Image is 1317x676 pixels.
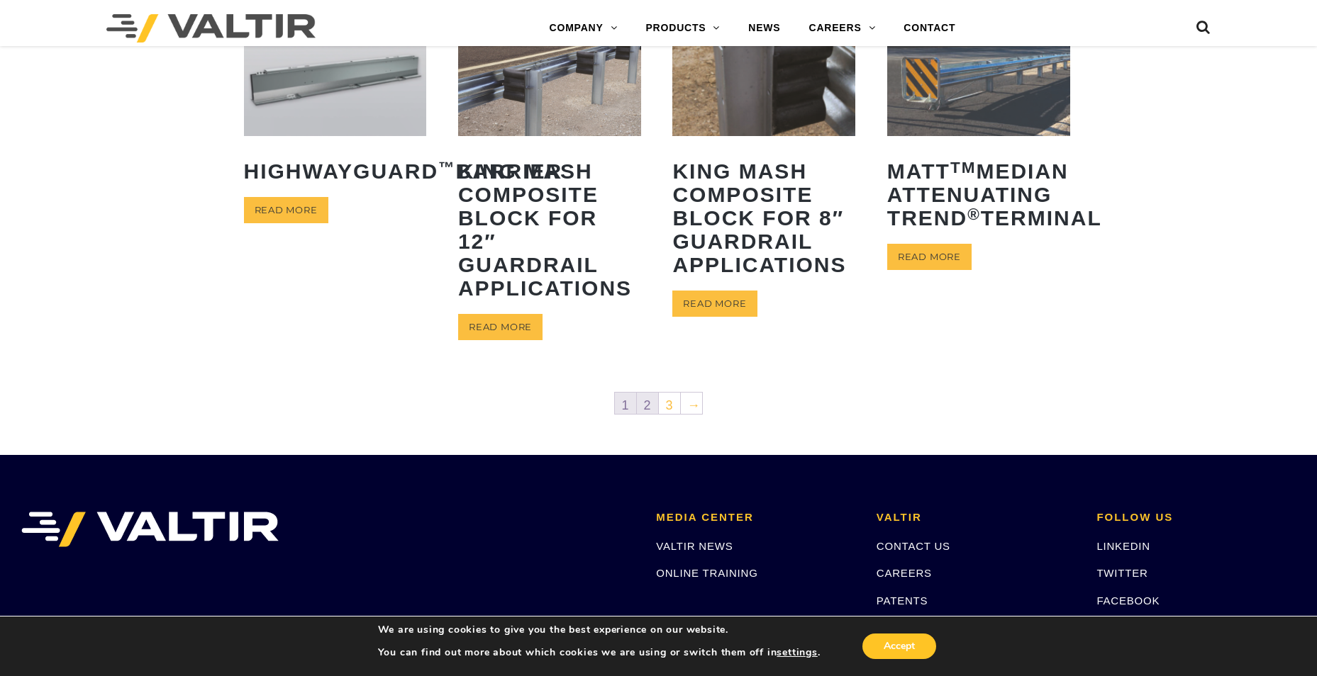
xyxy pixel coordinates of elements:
a: PATENTS [877,595,928,607]
sup: ™ [438,159,456,176]
a: King MASH Composite Block for 12″ Guardrail Applications [458,22,641,310]
h2: MATT Median Attenuating TREND Terminal [887,149,1070,240]
h2: King MASH Composite Block for 8″ Guardrail Applications [672,149,855,287]
a: 3 [659,393,680,414]
a: CONTACT US [877,540,950,552]
h2: King MASH Composite Block for 12″ Guardrail Applications [458,149,641,310]
a: Read more about “King MASH Composite Block for 12" Guardrail Applications” [458,314,543,340]
a: → [681,393,702,414]
a: Read more about “King MASH Composite Block for 8" Guardrail Applications” [672,291,757,317]
a: ONLINE TRAINING [656,567,757,579]
nav: Product Pagination [244,391,1074,419]
h2: MEDIA CENTER [656,512,855,524]
a: Read more about “HighwayGuard™ Barrier” [244,197,328,223]
p: We are using cookies to give you the best experience on our website. [378,624,821,636]
a: LINKEDIN [1096,540,1150,552]
h2: FOLLOW US [1096,512,1296,524]
a: CAREERS [794,14,889,43]
a: CONTACT [889,14,969,43]
span: 1 [615,393,636,414]
sup: ® [967,205,981,223]
img: VALTIR [21,512,279,547]
img: Valtir [106,14,316,43]
h2: VALTIR [877,512,1076,524]
a: King MASH Composite Block for 8″ Guardrail Applications [672,22,855,287]
a: 2 [637,393,658,414]
a: FACEBOOK [1096,595,1160,607]
a: VALTIR NEWS [656,540,733,552]
a: CAREERS [877,567,932,579]
a: NEWS [734,14,794,43]
p: You can find out more about which cookies we are using or switch them off in . [378,646,821,659]
button: settings [777,646,817,659]
a: COMPANY [535,14,632,43]
a: Read more about “MATTTM Median Attenuating TREND® Terminal” [887,244,972,270]
sup: TM [950,159,977,176]
a: TWITTER [1096,567,1147,579]
h2: HighwayGuard Barrier [244,149,427,193]
a: PRODUCTS [631,14,734,43]
a: HighwayGuard™Barrier [244,22,427,193]
button: Accept [862,633,936,659]
a: MATTTMMedian Attenuating TREND®Terminal [887,22,1070,240]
